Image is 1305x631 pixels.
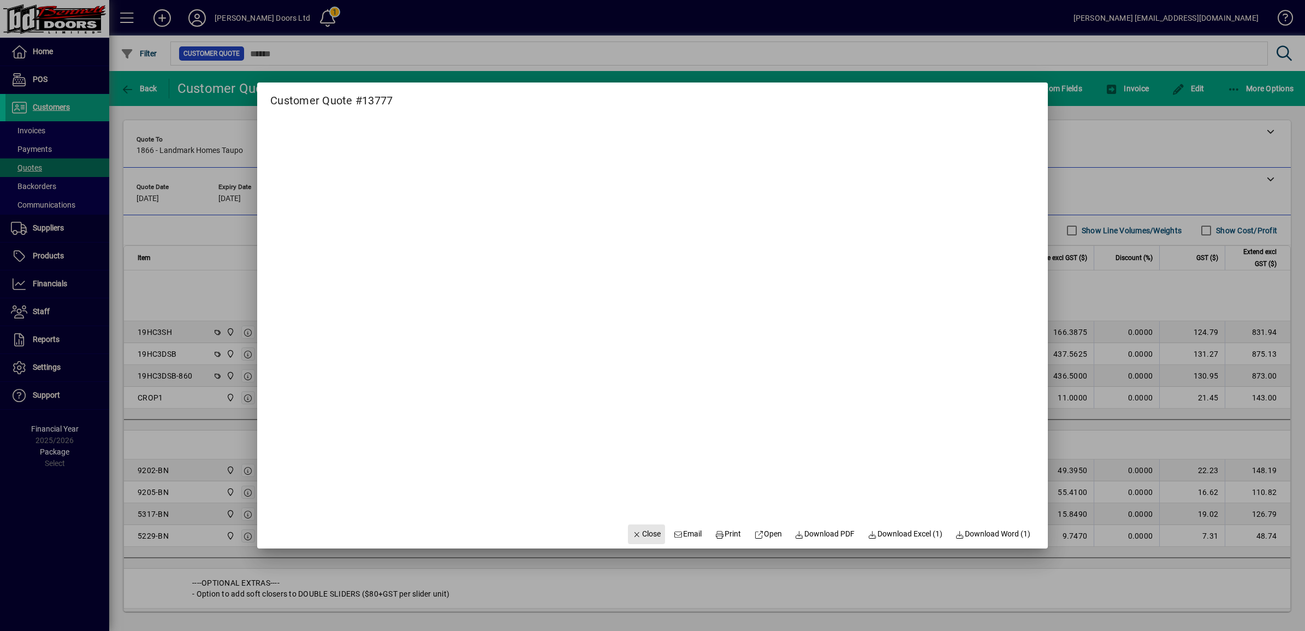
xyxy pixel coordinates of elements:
span: Print [715,528,741,540]
span: Close [632,528,661,540]
span: Download PDF [795,528,855,540]
span: Download Word (1) [956,528,1031,540]
h2: Customer Quote #13777 [257,82,406,109]
button: Email [669,524,707,544]
span: Open [754,528,782,540]
button: Download Excel (1) [863,524,947,544]
a: Download PDF [791,524,859,544]
button: Download Word (1) [951,524,1035,544]
button: Print [710,524,745,544]
span: Download Excel (1) [868,528,942,540]
span: Email [674,528,702,540]
a: Open [750,524,786,544]
button: Close [628,524,665,544]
